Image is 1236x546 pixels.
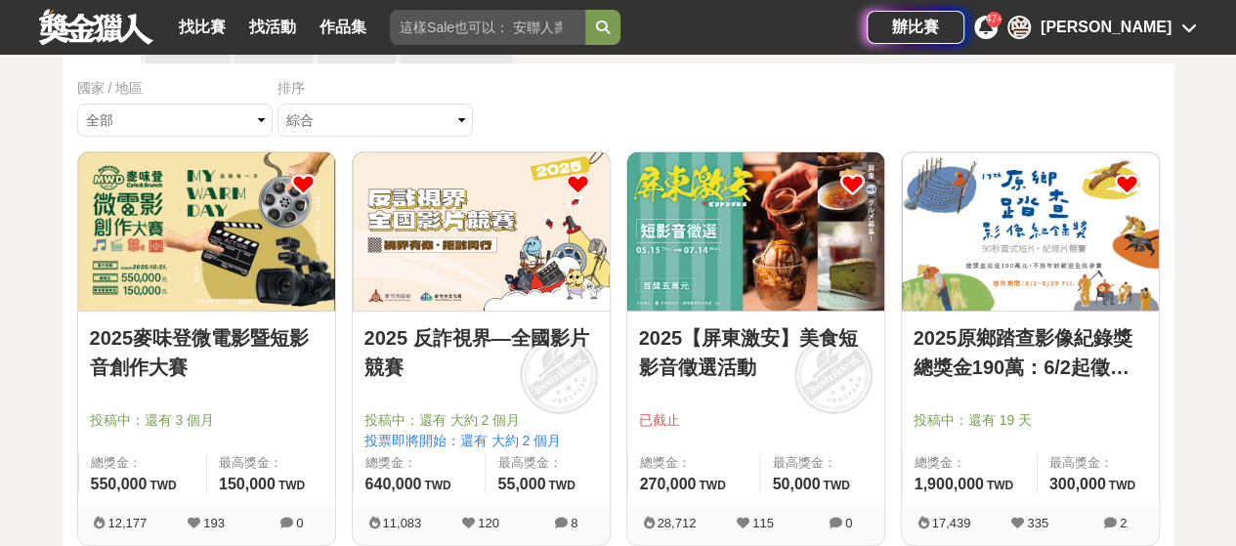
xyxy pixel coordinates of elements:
[1027,516,1048,530] span: 335
[931,516,970,530] span: 17,439
[640,476,697,492] span: 270,000
[78,152,335,311] img: Cover Image
[107,516,147,530] span: 12,177
[364,410,598,431] span: 投稿中：還有 大約 2 個月
[772,476,820,492] span: 50,000
[478,516,499,530] span: 120
[424,479,450,492] span: TWD
[823,479,849,492] span: TWD
[77,78,277,99] div: 國家 / 地區
[657,516,696,530] span: 28,712
[987,479,1013,492] span: TWD
[296,516,303,530] span: 0
[497,453,597,473] span: 最高獎金：
[914,323,1147,382] a: 2025原鄉踏查影像紀錄獎 總獎金190萬：6/2起徵件90秒內直式短片、紀錄片競賽
[1109,479,1135,492] span: TWD
[1120,516,1127,530] span: 2
[915,476,984,492] span: 1,900,000
[78,152,335,312] a: Cover Image
[312,14,374,41] a: 作品集
[845,516,852,530] span: 0
[353,152,610,311] img: Cover Image
[752,516,774,530] span: 115
[353,152,610,312] a: Cover Image
[91,476,148,492] span: 550,000
[219,453,323,473] span: 最高獎金：
[640,453,748,473] span: 總獎金：
[627,152,884,311] img: Cover Image
[699,479,725,492] span: TWD
[90,410,323,431] span: 投稿中：還有 3 個月
[277,78,478,99] div: 排序
[1007,16,1031,39] div: 曾
[390,10,585,45] input: 這樣Sale也可以： 安聯人壽創意銷售法募集
[364,431,598,451] span: 投票即將開始：還有 大約 2 個月
[571,516,577,530] span: 8
[902,152,1159,311] img: Cover Image
[772,453,872,473] span: 最高獎金：
[241,14,304,41] a: 找活動
[149,479,176,492] span: TWD
[497,476,545,492] span: 55,000
[548,479,575,492] span: TWD
[1041,16,1172,39] div: [PERSON_NAME]
[867,11,964,44] a: 辦比賽
[639,410,873,431] span: 已截止
[203,516,225,530] span: 193
[902,152,1159,312] a: Cover Image
[219,476,276,492] span: 150,000
[986,14,1002,24] span: 47+
[639,323,873,382] a: 2025【屏東激安】美食短影音徵選活動
[915,453,1025,473] span: 總獎金：
[171,14,234,41] a: 找比賽
[1049,476,1106,492] span: 300,000
[365,453,474,473] span: 總獎金：
[627,152,884,312] a: Cover Image
[278,479,305,492] span: TWD
[914,410,1147,431] span: 投稿中：還有 19 天
[364,323,598,382] a: 2025 反詐視界—全國影片競賽
[1049,453,1147,473] span: 最高獎金：
[382,516,421,530] span: 11,083
[90,323,323,382] a: 2025麥味登微電影暨短影音創作大賽
[365,476,422,492] span: 640,000
[91,453,195,473] span: 總獎金：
